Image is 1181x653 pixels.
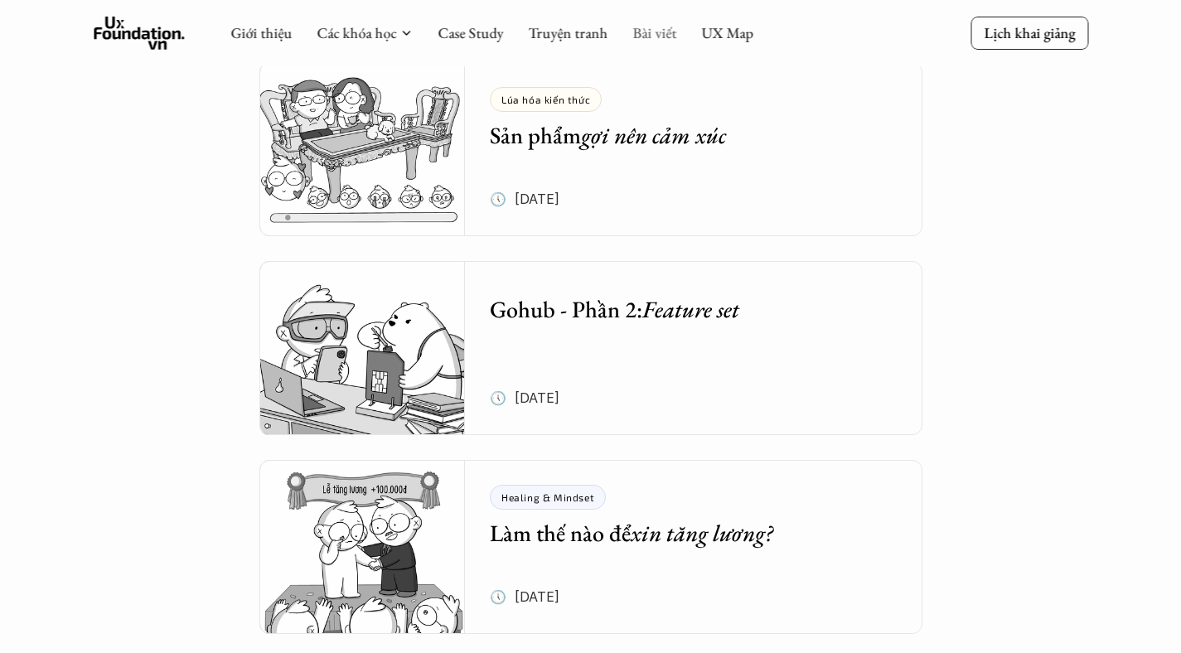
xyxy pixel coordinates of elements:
a: Healing & MindsetLàm thế nào đểxin tăng lương?🕔 [DATE] [259,460,922,634]
a: Case Study [438,23,503,42]
a: Lịch khai giảng [970,17,1088,49]
a: Truyện tranh [528,23,607,42]
em: Feature set [642,294,739,324]
a: Các khóa học [317,23,396,42]
em: gợi nên cảm xúc [581,120,726,150]
h5: Làm thế nào để [490,518,873,548]
p: 🕔 [DATE] [490,385,559,410]
h5: Gohub - Phần 2: [490,294,873,324]
p: 🕔 [DATE] [490,186,559,211]
p: Lúa hóa kiến thức [501,94,590,105]
a: Bài viết [632,23,676,42]
p: Healing & Mindset [501,491,594,503]
a: UX Map [701,23,753,42]
a: Lúa hóa kiến thứcSản phẩmgợi nên cảm xúc🕔 [DATE] [259,62,922,236]
a: Giới thiệu [230,23,292,42]
h5: Sản phẩm [490,120,873,150]
a: Gohub - Phần 2:Feature set🕔 [DATE] [259,261,922,435]
em: xin tăng lương? [631,518,773,548]
p: 🕔 [DATE] [490,584,559,609]
p: Lịch khai giảng [984,23,1075,42]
